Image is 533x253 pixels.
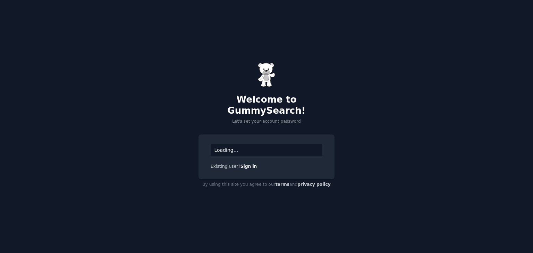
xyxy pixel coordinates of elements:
p: Let's set your account password [198,119,335,125]
div: Loading... [211,144,322,156]
img: Gummy Bear [258,63,275,87]
a: privacy policy [297,182,331,187]
h2: Welcome to GummySearch! [198,94,335,116]
a: terms [276,182,289,187]
span: Existing user? [211,164,240,169]
a: Sign in [240,164,257,169]
div: By using this site you agree to our and [198,179,335,190]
